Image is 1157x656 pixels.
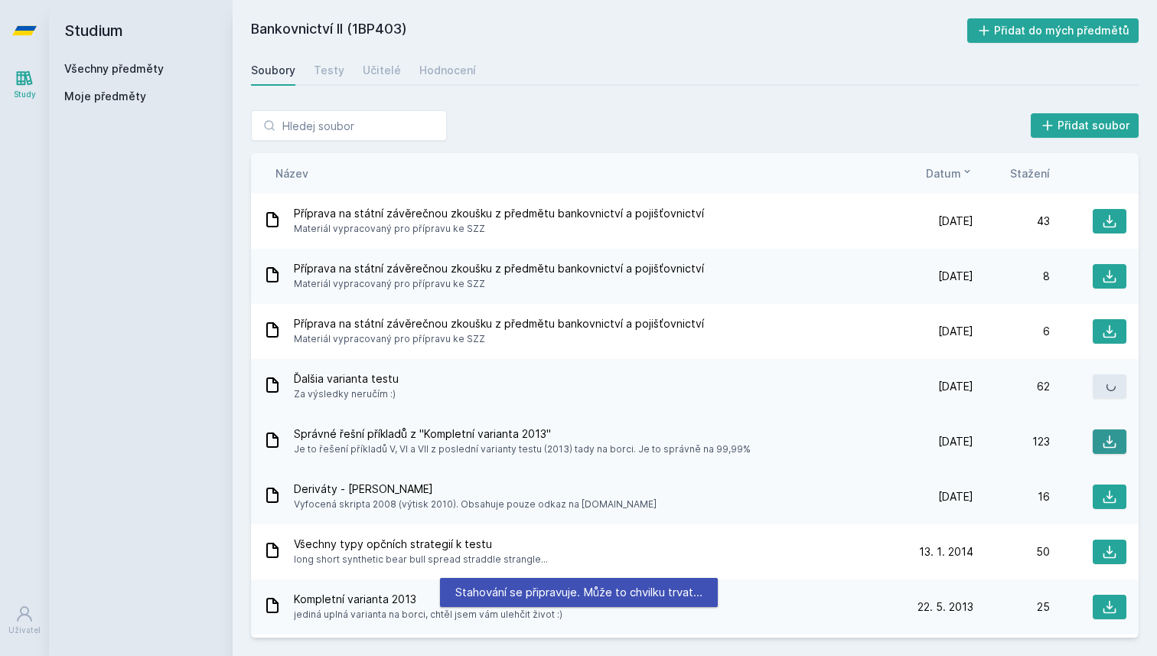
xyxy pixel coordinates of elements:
[973,214,1050,229] div: 43
[973,269,1050,284] div: 8
[294,221,704,237] span: Materiál vypracovaný pro přípravu ke SZZ
[973,544,1050,560] div: 50
[294,552,548,567] span: long short synthetic bear bull spread straddle strangle...
[3,61,46,108] a: Study
[363,63,401,78] div: Učitelé
[967,18,1139,43] button: Přidat do mých předmětů
[294,607,562,622] span: jediná uplná varianta na borci, chtěl jsem vám ulehčit život :)
[419,63,476,78] div: Hodnocení
[926,165,973,181] button: Datum
[294,387,399,402] span: Za výsledky neručím :)
[294,442,751,457] span: Je to řešení příkladů V, VI a VII z poslední varianty testu (2013) tady na borci. Je to správně n...
[294,497,657,512] span: Vyfocená skripta 2008 (výtisk 2010). Obsahuje pouze odkaz na [DOMAIN_NAME]
[294,426,751,442] span: Správné řešní příkladů z "Kompletní varianta 2013"
[294,261,704,276] span: Příprava na státní závěrečnou zkoušku z předmětu bankovnictví a pojišťovnictví
[919,544,973,560] span: 13. 1. 2014
[314,63,344,78] div: Testy
[973,489,1050,504] div: 16
[294,592,562,607] span: Kompletní varianta 2013
[14,89,36,100] div: Study
[275,165,308,181] button: Název
[973,434,1050,449] div: 123
[294,331,704,347] span: Materiál vypracovaný pro přípravu ke SZZ
[3,597,46,644] a: Uživatel
[314,55,344,86] a: Testy
[294,316,704,331] span: Příprava na státní závěrečnou zkoušku z předmětu bankovnictví a pojišťovnictví
[294,371,399,387] span: Ďalšia varianta testu
[973,599,1050,615] div: 25
[938,269,973,284] span: [DATE]
[938,379,973,394] span: [DATE]
[64,62,164,75] a: Všechny předměty
[294,276,704,292] span: Materiál vypracovaný pro přípravu ke SZZ
[251,110,447,141] input: Hledej soubor
[294,481,657,497] span: Deriváty - [PERSON_NAME]
[8,625,41,636] div: Uživatel
[363,55,401,86] a: Učitelé
[1031,113,1139,138] button: Přidat soubor
[1010,165,1050,181] button: Stažení
[938,214,973,229] span: [DATE]
[294,206,704,221] span: Příprava na státní závěrečnou zkoušku z předmětu bankovnictví a pojišťovnictví
[973,324,1050,339] div: 6
[251,55,295,86] a: Soubory
[938,489,973,504] span: [DATE]
[938,434,973,449] span: [DATE]
[251,18,967,43] h2: Bankovnictví II (1BP403)
[64,89,146,104] span: Moje předměty
[973,379,1050,394] div: 62
[294,537,548,552] span: Všechny typy opčních strategií k testu
[926,165,961,181] span: Datum
[440,578,718,607] div: Stahování se připravuje. Může to chvilku trvat…
[419,55,476,86] a: Hodnocení
[251,63,295,78] div: Soubory
[917,599,973,615] span: 22. 5. 2013
[938,324,973,339] span: [DATE]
